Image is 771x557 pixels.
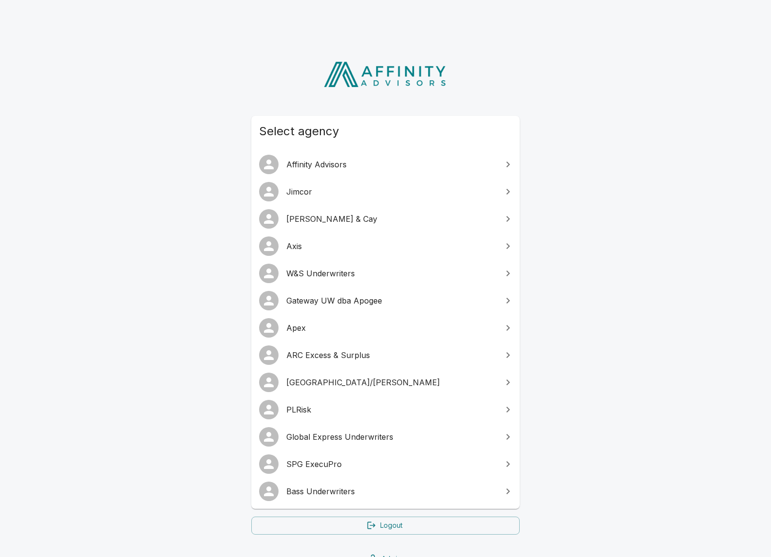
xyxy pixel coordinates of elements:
a: Gateway UW dba Apogee [251,287,520,314]
span: Apex [286,322,496,334]
span: Jimcor [286,186,496,198]
a: Logout [251,517,520,535]
a: [GEOGRAPHIC_DATA]/[PERSON_NAME] [251,369,520,396]
span: Select agency [259,124,512,139]
span: SPG ExecuPro [286,458,496,470]
span: Global Express Underwriters [286,431,496,443]
a: Jimcor [251,178,520,205]
a: [PERSON_NAME] & Cay [251,205,520,233]
a: SPG ExecuPro [251,450,520,478]
span: ARC Excess & Surplus [286,349,496,361]
span: [GEOGRAPHIC_DATA]/[PERSON_NAME] [286,377,496,388]
span: Gateway UW dba Apogee [286,295,496,306]
a: Apex [251,314,520,341]
a: Axis [251,233,520,260]
a: W&S Underwriters [251,260,520,287]
span: W&S Underwriters [286,268,496,279]
span: [PERSON_NAME] & Cay [286,213,496,225]
span: Bass Underwriters [286,485,496,497]
span: Affinity Advisors [286,159,496,170]
span: Axis [286,240,496,252]
a: Affinity Advisors [251,151,520,178]
a: Global Express Underwriters [251,423,520,450]
img: Affinity Advisors Logo [316,58,456,90]
span: PLRisk [286,404,496,415]
a: Bass Underwriters [251,478,520,505]
a: ARC Excess & Surplus [251,341,520,369]
a: PLRisk [251,396,520,423]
